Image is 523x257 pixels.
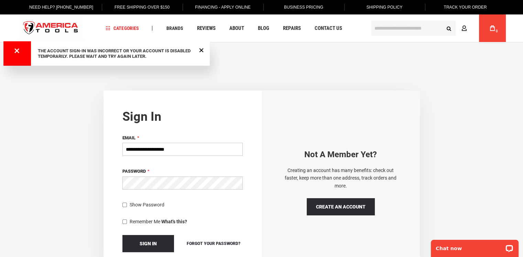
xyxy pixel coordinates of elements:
[226,24,247,33] a: About
[184,240,243,247] a: Forgot Your Password?
[18,15,84,41] img: America Tools
[486,14,499,42] a: 0
[130,202,164,207] span: Show Password
[122,235,174,252] button: Sign In
[187,241,240,246] span: Forgot Your Password?
[122,135,135,140] span: Email
[197,26,215,31] span: Reviews
[316,204,366,210] span: Create an Account
[496,29,498,33] span: 0
[426,235,523,257] iframe: LiveChat chat widget
[281,167,401,190] p: Creating an account has many benefits: check out faster, keep more than one address, track orders...
[140,241,157,246] span: Sign In
[130,219,160,224] span: Remember Me
[38,48,196,59] div: The account sign-in was incorrect or your account is disabled temporarily. Please wait and try ag...
[443,22,456,35] button: Search
[254,24,272,33] a: Blog
[280,24,304,33] a: Repairs
[122,169,146,174] span: Password
[314,26,342,31] span: Contact Us
[122,109,161,124] strong: Sign in
[283,26,301,31] span: Repairs
[304,150,377,159] strong: Not a Member yet?
[163,24,186,33] a: Brands
[161,219,187,224] strong: What's this?
[311,24,345,33] a: Contact Us
[258,26,269,31] span: Blog
[18,15,84,41] a: store logo
[106,26,139,31] span: Categories
[102,24,142,33] a: Categories
[229,26,244,31] span: About
[194,24,218,33] a: Reviews
[367,5,403,10] span: Shipping Policy
[197,45,206,54] div: Close Message
[166,26,183,31] span: Brands
[307,198,375,215] a: Create an Account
